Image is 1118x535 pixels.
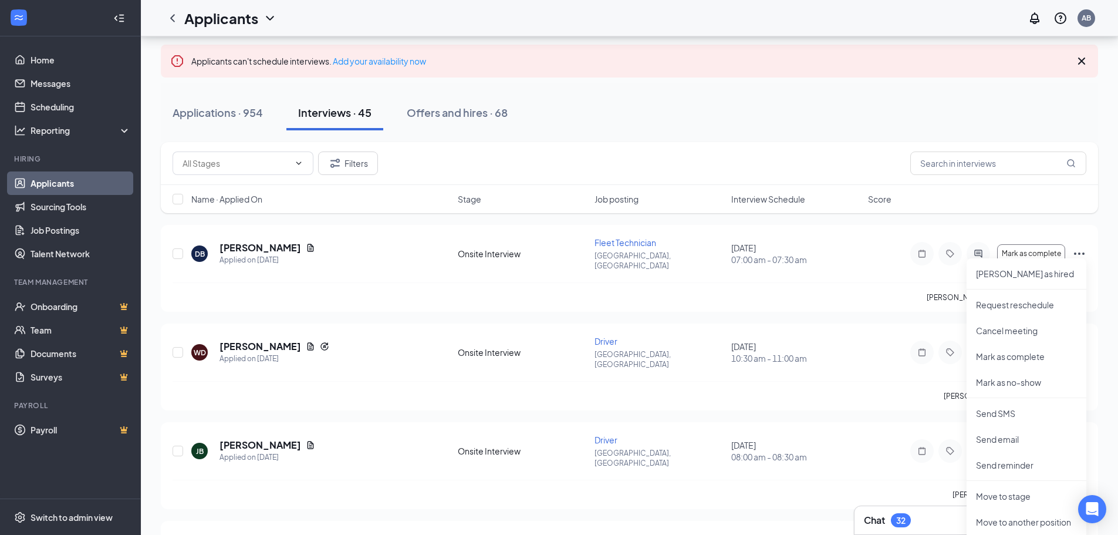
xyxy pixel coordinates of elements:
svg: WorkstreamLogo [13,12,25,23]
span: 10:30 am - 11:00 am [731,352,861,364]
svg: Error [170,54,184,68]
span: Driver [595,336,617,346]
span: Score [868,193,891,205]
svg: Tag [943,249,957,258]
svg: Note [915,249,929,258]
a: Home [31,48,131,72]
h1: Applicants [184,8,258,28]
p: [GEOGRAPHIC_DATA], [GEOGRAPHIC_DATA] [595,251,724,271]
svg: Ellipses [1072,247,1086,261]
span: Mark as complete [1002,250,1061,258]
div: AB [1082,13,1091,23]
h5: [PERSON_NAME] [219,439,301,452]
span: Name · Applied On [191,193,262,205]
div: Offers and hires · 68 [407,105,508,120]
div: Onsite Interview [458,346,587,358]
p: [GEOGRAPHIC_DATA], [GEOGRAPHIC_DATA] [595,448,724,468]
svg: Cross [1075,54,1089,68]
a: Scheduling [31,95,131,119]
span: Job posting [595,193,639,205]
a: OnboardingCrown [31,295,131,318]
button: Mark as complete [997,244,1065,263]
span: 08:00 am - 08:30 am [731,451,861,463]
svg: Analysis [14,125,26,136]
div: Reporting [31,125,131,136]
span: Interview Schedule [731,193,805,205]
div: Onsite Interview [458,248,587,260]
span: Stage [458,193,481,205]
svg: Settings [14,512,26,523]
div: Switch to admin view [31,512,113,523]
svg: ChevronDown [263,11,277,25]
a: DocumentsCrown [31,342,131,365]
div: WD [194,348,206,358]
div: Applied on [DATE] [219,353,329,365]
span: Driver [595,435,617,445]
input: All Stages [183,157,289,170]
a: PayrollCrown [31,418,131,442]
div: 32 [896,516,906,526]
svg: Reapply [320,342,329,351]
p: [PERSON_NAME] has applied more than . [927,292,1086,302]
div: Team Management [14,277,129,287]
h3: Chat [864,514,885,527]
svg: Collapse [113,12,125,24]
a: Job Postings [31,218,131,242]
svg: Document [306,440,315,450]
div: JB [196,446,204,456]
a: Sourcing Tools [31,195,131,218]
a: Talent Network [31,242,131,265]
div: [DATE] [731,242,861,265]
div: Payroll [14,401,129,410]
span: 07:00 am - 07:30 am [731,254,861,265]
div: [DATE] [731,341,861,364]
svg: Document [306,243,315,253]
div: Applied on [DATE] [219,452,315,463]
h5: [PERSON_NAME] [219,241,301,254]
p: [GEOGRAPHIC_DATA], [GEOGRAPHIC_DATA] [595,349,724,369]
span: Applicants can't schedule interviews. [191,56,426,66]
svg: QuestionInfo [1053,11,1068,25]
div: DB [195,249,205,259]
svg: Note [915,348,929,357]
a: Add your availability now [333,56,426,66]
a: Messages [31,72,131,95]
div: Interviews · 45 [298,105,371,120]
div: Applied on [DATE] [219,254,315,266]
p: [PERSON_NAME] interviewed . [953,490,1086,500]
input: Search in interviews [910,152,1086,175]
svg: Tag [943,348,957,357]
div: Onsite Interview [458,445,587,457]
svg: Document [306,342,315,351]
svg: ActiveChat [971,249,985,258]
div: Open Intercom Messenger [1078,495,1106,523]
a: Applicants [31,171,131,195]
a: SurveysCrown [31,365,131,389]
svg: MagnifyingGlass [1066,159,1076,168]
svg: Note [915,446,929,456]
a: TeamCrown [31,318,131,342]
button: Filter Filters [318,152,378,175]
svg: Tag [943,446,957,456]
div: [DATE] [731,439,861,463]
p: [PERSON_NAME] for WOTC. [944,391,1086,401]
svg: ChevronDown [294,159,303,168]
h5: [PERSON_NAME] [219,340,301,353]
svg: Notifications [1028,11,1042,25]
svg: ChevronLeft [165,11,180,25]
div: Hiring [14,154,129,164]
span: Fleet Technician [595,237,656,248]
div: Applications · 954 [173,105,263,120]
svg: Filter [328,156,342,170]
